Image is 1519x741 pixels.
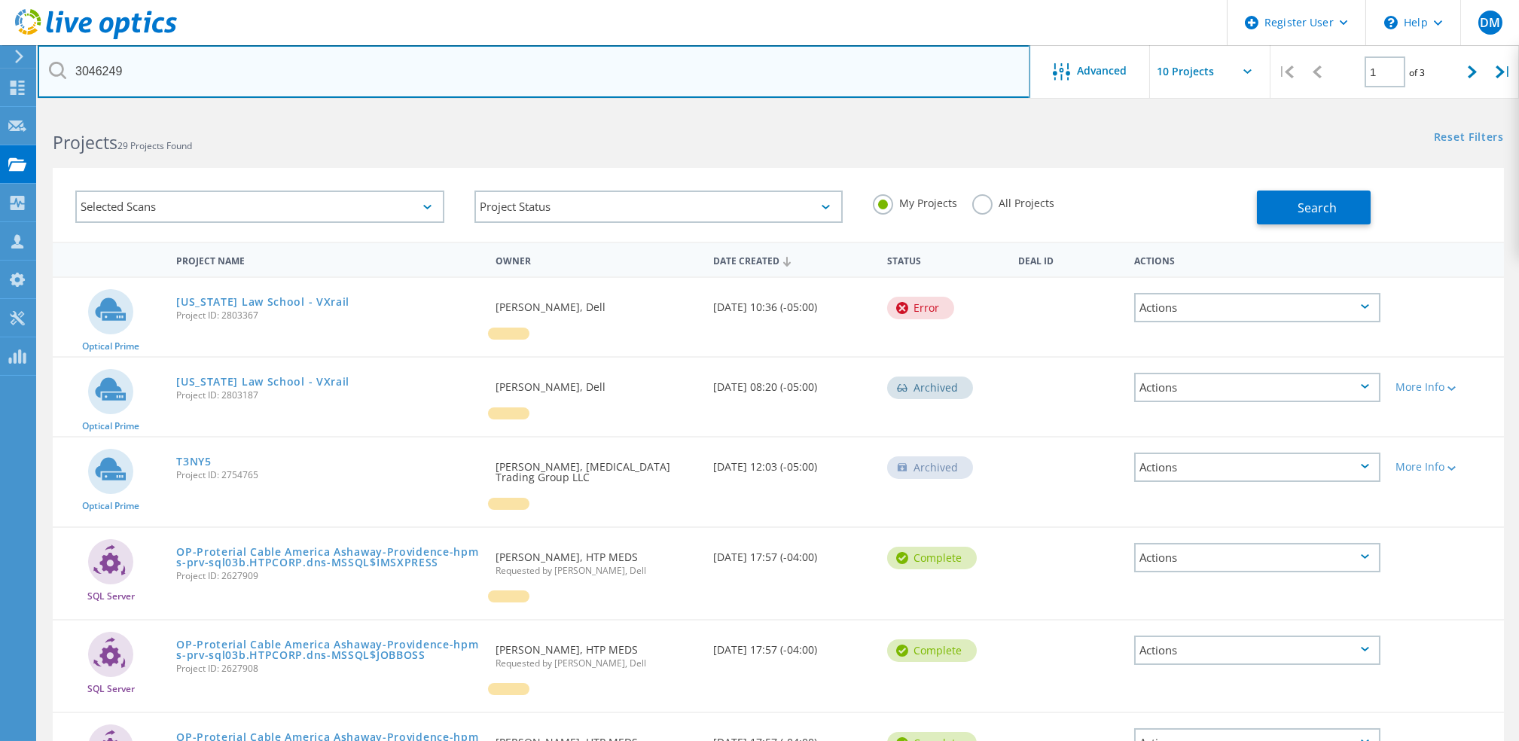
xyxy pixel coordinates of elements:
span: SQL Server [87,592,135,601]
div: [PERSON_NAME], Dell [488,278,706,328]
div: | [1270,45,1301,99]
span: Requested by [PERSON_NAME], Dell [496,659,698,668]
div: [DATE] 17:57 (-04:00) [706,528,880,578]
input: Search projects by name, owner, ID, company, etc [38,45,1030,98]
div: [DATE] 10:36 (-05:00) [706,278,880,328]
span: 29 Projects Found [117,139,192,152]
div: Owner [488,245,706,273]
label: My Projects [873,194,957,209]
div: Actions [1134,293,1380,322]
span: DM [1480,17,1500,29]
span: Search [1298,200,1337,216]
span: Optical Prime [82,342,139,351]
div: Actions [1134,636,1380,665]
span: Project ID: 2754765 [176,471,480,480]
div: More Info [1395,382,1496,392]
div: [DATE] 08:20 (-05:00) [706,358,880,407]
span: Optical Prime [82,422,139,431]
div: [PERSON_NAME], [MEDICAL_DATA] Trading Group LLC [488,438,706,498]
div: Complete [887,639,977,662]
span: Project ID: 2627908 [176,664,480,673]
div: Archived [887,456,973,479]
a: [US_STATE] Law School - VXrail [176,297,349,307]
a: Live Optics Dashboard [15,32,177,42]
a: OP-Proterial Cable America Ashaway-Providence-hpms-prv-sql03b.HTPCORP.dns-MSSQL$IMSXPRESS [176,547,480,568]
svg: \n [1384,16,1398,29]
span: of 3 [1409,66,1425,79]
button: Search [1257,191,1371,224]
div: [DATE] 17:57 (-04:00) [706,621,880,670]
div: Actions [1134,543,1380,572]
div: Status [880,245,1010,273]
div: [DATE] 12:03 (-05:00) [706,438,880,487]
span: Project ID: 2803187 [176,391,480,400]
div: Selected Scans [75,191,444,223]
div: Actions [1127,245,1388,273]
span: Project ID: 2803367 [176,311,480,320]
div: Actions [1134,453,1380,482]
div: Project Status [474,191,843,223]
a: Reset Filters [1434,132,1504,145]
span: Optical Prime [82,502,139,511]
div: [PERSON_NAME], Dell [488,358,706,407]
div: Deal Id [1011,245,1127,273]
div: More Info [1395,462,1496,472]
div: Error [887,297,954,319]
div: Date Created [706,245,880,274]
div: Project Name [169,245,488,273]
a: T3NY5 [176,456,212,467]
div: Actions [1134,373,1380,402]
a: OP-Proterial Cable America Ashaway-Providence-hpms-prv-sql03b.HTPCORP.dns-MSSQL$JOBBOSS [176,639,480,660]
span: Project ID: 2627909 [176,572,480,581]
span: Requested by [PERSON_NAME], Dell [496,566,698,575]
div: Archived [887,377,973,399]
div: Complete [887,547,977,569]
span: SQL Server [87,685,135,694]
span: Advanced [1078,66,1127,76]
a: [US_STATE] Law School - VXrail [176,377,349,387]
div: [PERSON_NAME], HTP MEDS [488,528,706,590]
b: Projects [53,130,117,154]
label: All Projects [972,194,1054,209]
div: | [1488,45,1519,99]
div: [PERSON_NAME], HTP MEDS [488,621,706,683]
